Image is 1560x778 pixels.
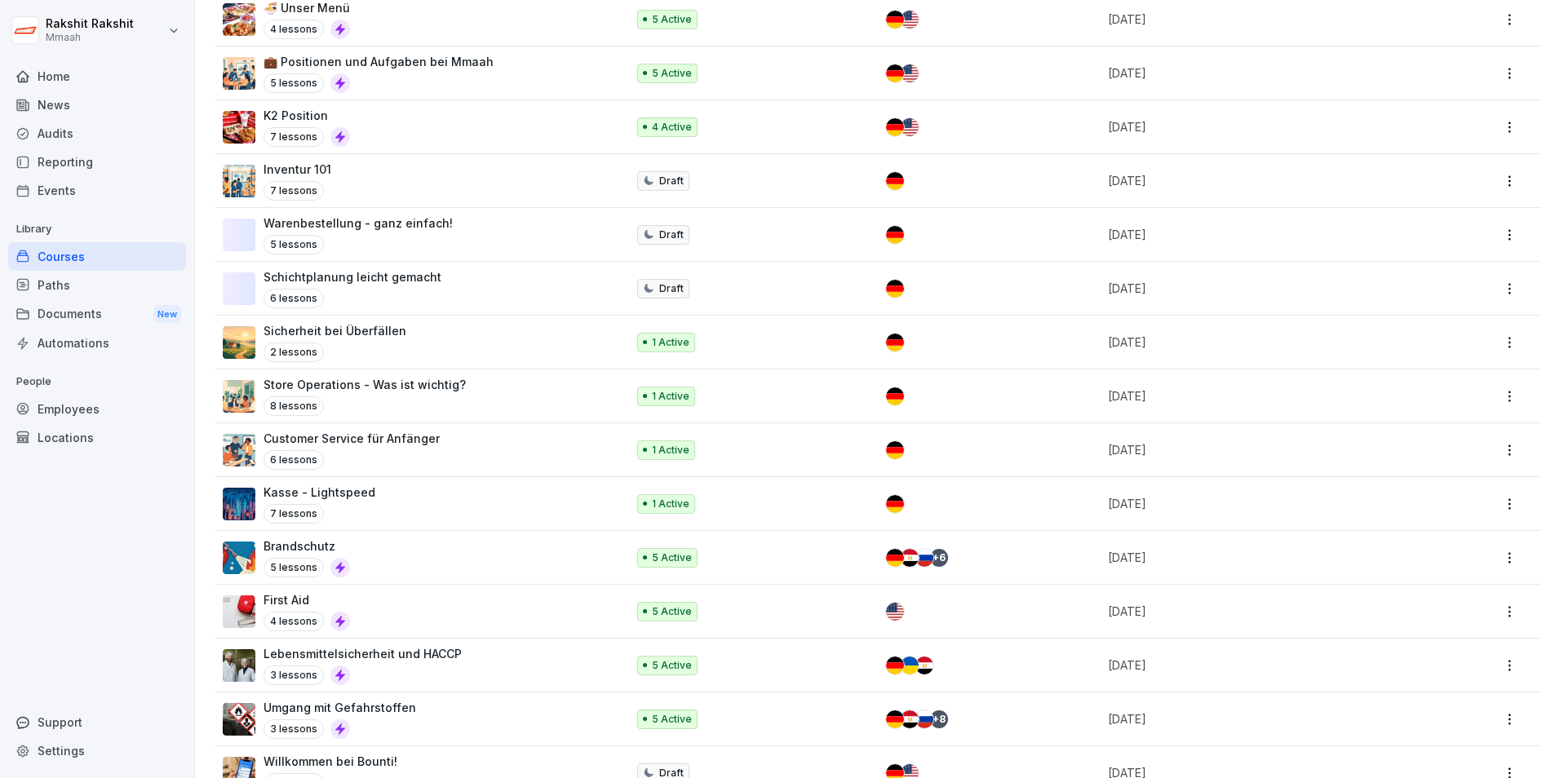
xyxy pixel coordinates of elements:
a: Courses [8,242,186,271]
p: [DATE] [1108,118,1410,135]
img: de.svg [886,280,904,298]
p: Draft [659,228,684,242]
p: 2 lessons [264,343,324,362]
a: Audits [8,119,186,148]
a: Events [8,176,186,205]
div: + 6 [930,549,948,567]
img: us.svg [886,603,904,621]
div: + 8 [930,710,948,728]
p: 💼 Positionen und Aufgaben bei Mmaah [264,53,494,70]
img: eg.svg [901,549,919,567]
p: People [8,369,186,395]
p: Rakshit Rakshit [46,17,134,31]
a: Locations [8,423,186,452]
p: 5 Active [652,712,692,727]
img: de.svg [886,172,904,190]
p: [DATE] [1108,710,1410,727]
p: 5 lessons [264,73,324,93]
div: Support [8,708,186,736]
p: 5 lessons [264,235,324,254]
img: de.svg [886,11,904,29]
p: 5 Active [652,66,692,81]
img: de.svg [886,387,904,405]
p: [DATE] [1108,549,1410,566]
p: Library [8,216,186,242]
p: 1 Active [652,389,689,404]
p: 6 lessons [264,450,324,470]
img: de.svg [886,334,904,351]
a: News [8,91,186,119]
p: Lebensmittelsicherheit und HACCP [264,645,462,662]
p: [DATE] [1108,656,1410,674]
p: 8 lessons [264,396,324,416]
p: [DATE] [1108,495,1410,512]
p: 4 lessons [264,612,324,631]
p: 5 Active [652,604,692,619]
img: etbeq13sm99g2zfw0qekycx5.png [223,380,255,413]
img: b0iy7e1gfawqjs4nezxuanzk.png [223,542,255,574]
img: thh3n72wpdw7xjm13u1xxv8b.png [223,434,255,466]
img: de.svg [886,118,904,136]
img: np8timnq3qj8z7jdjwtlli73.png [223,649,255,682]
a: Reporting [8,148,186,176]
p: Schichtplanung leicht gemacht [264,268,441,285]
img: de.svg [886,549,904,567]
img: sbiczky0ypw8u257pkl9yxl5.png [223,57,255,90]
img: ru.svg [915,710,933,728]
p: 4 Active [652,120,692,135]
p: 1 Active [652,335,689,350]
a: Employees [8,395,186,423]
p: 5 Active [652,12,692,27]
img: de.svg [886,441,904,459]
p: 1 Active [652,497,689,511]
p: Brandschutz [264,537,350,555]
p: Store Operations - Was ist wichtig? [264,376,466,393]
p: K2 Position [264,107,350,124]
a: Paths [8,271,186,299]
img: de.svg [886,64,904,82]
p: Mmaah [46,32,134,43]
p: [DATE] [1108,334,1410,351]
p: [DATE] [1108,387,1410,404]
img: eg.svg [901,710,919,728]
p: Draft [659,174,684,188]
a: Automations [8,329,186,357]
p: 5 Active [652,658,692,673]
img: ro33qf0i8ndaw7nkfv0stvse.png [223,703,255,736]
p: First Aid [264,591,350,608]
p: Warenbestellung - ganz einfach! [264,214,453,232]
p: 6 lessons [264,289,324,308]
img: q9ah50jmjor0c19cd3zn5jfi.png [223,165,255,197]
img: us.svg [901,64,919,82]
p: 7 lessons [264,181,324,201]
p: Inventur 101 [264,161,331,178]
p: Draft [659,281,684,296]
img: de.svg [886,495,904,513]
p: [DATE] [1108,441,1410,458]
img: ub49dclh5x5czggw6f6bihug.png [223,488,255,520]
p: Sicherheit bei Überfällen [264,322,406,339]
p: Kasse - Lightspeed [264,484,375,501]
p: [DATE] [1108,64,1410,82]
a: Settings [8,736,186,765]
a: Home [8,62,186,91]
img: ua.svg [901,656,919,674]
img: ru.svg [915,549,933,567]
div: New [153,305,181,324]
p: 7 lessons [264,127,324,147]
p: 3 lessons [264,719,324,739]
img: de.svg [886,226,904,244]
img: us.svg [901,118,919,136]
p: [DATE] [1108,603,1410,620]
p: [DATE] [1108,11,1410,28]
p: 3 lessons [264,665,324,685]
p: Umgang mit Gefahrstoffen [264,699,416,716]
img: ovcsqbf2ewum2utvc3o527vw.png [223,595,255,628]
p: 7 lessons [264,504,324,524]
